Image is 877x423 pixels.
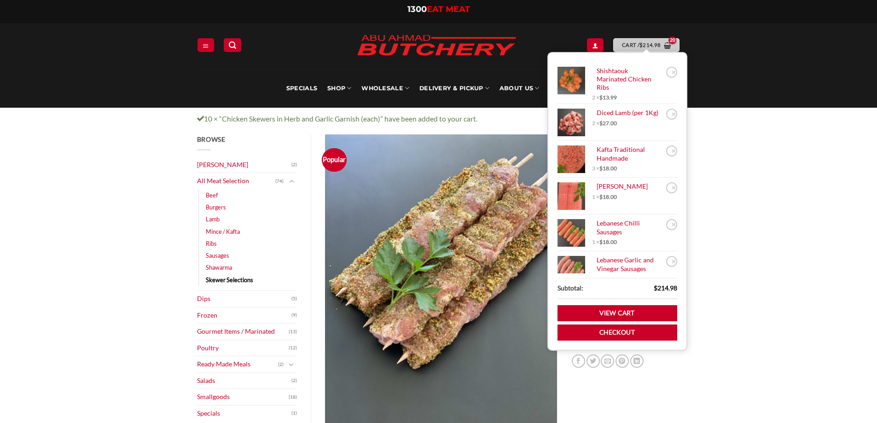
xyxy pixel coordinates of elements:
a: All Meat Selection [197,173,276,189]
a: Poultry [197,340,289,356]
a: Remove Kafta Traditional Handmade from cart [666,145,677,156]
a: Lebanese Chilli Sausages [592,219,663,236]
a: Gourmet Items / Marinated [197,324,289,340]
a: Skewer Selections [206,274,253,286]
span: (2) [291,158,297,172]
a: Remove Kibbeh Mince from cart [666,182,677,193]
a: Delivery & Pickup [419,69,489,108]
a: View cart [558,305,677,321]
a: [PERSON_NAME] [592,182,663,191]
span: $ [599,94,603,101]
a: Frozen [197,307,292,324]
span: 3 × [592,165,617,172]
a: Lebanese Garlic and Vinegar Sausages [592,256,663,273]
a: 1300EAT MEAT [407,4,470,14]
a: About Us [499,69,539,108]
button: Toggle [286,176,297,186]
a: Mince / Kafta [206,226,240,238]
a: Search [224,38,241,52]
a: Remove Shishtaouk Marinated Chicken Ribs from cart [666,67,677,78]
a: Share on Twitter [587,354,600,368]
span: Cart / [622,41,661,49]
span: 1 × [592,193,617,201]
a: Pin on Pinterest [616,354,629,368]
span: $ [639,41,643,49]
span: $ [599,193,603,200]
bdi: 214.98 [654,284,677,292]
a: Salads [197,373,292,389]
a: Burgers [206,201,226,213]
span: EAT MEAT [427,4,470,14]
button: Toggle [286,359,297,370]
a: View cart [613,38,680,52]
img: Abu Ahmad Butchery [349,29,524,64]
span: $ [599,165,603,172]
a: Share on Facebook [572,354,585,368]
a: [PERSON_NAME] [197,157,292,173]
a: Diced Lamb (per 1Kg) [592,109,663,117]
a: Login [587,38,604,52]
span: 2 × [592,94,617,101]
span: (2) [291,374,297,388]
a: Remove Diced Lamb (per 1Kg) from cart [666,109,677,120]
a: Kafta Traditional Handmade [592,145,663,162]
a: SHOP [327,69,351,108]
span: 1300 [407,4,427,14]
a: Wholesale [361,69,409,108]
div: 10 × “Chicken Skewers in Herb and Garlic Garnish (each)” have been added to your cart. [190,113,687,125]
bdi: 18.00 [599,165,617,172]
span: (2) [278,358,284,371]
a: Specials [286,69,317,108]
a: Specials [197,406,292,422]
bdi: 214.98 [639,42,661,48]
span: 1 × [592,238,617,246]
a: Lamb [206,213,220,225]
a: Sausages [206,249,229,261]
a: Smallgoods [197,389,289,405]
span: Browse [197,135,226,143]
span: (12) [289,341,297,355]
a: Beef [206,189,218,201]
a: Dips [197,291,292,307]
a: Menu [197,38,214,52]
a: Email to a Friend [601,354,614,368]
span: (18) [289,390,297,404]
a: Remove Lebanese Chilli Sausages from cart [666,219,677,230]
span: $ [599,120,603,127]
a: Shawarma [206,261,232,273]
span: $ [654,284,657,292]
strong: Subtotal: [558,283,583,294]
span: (5) [291,292,297,306]
bdi: 13.99 [599,94,617,101]
span: (74) [275,174,284,188]
bdi: 18.00 [599,238,617,245]
a: Remove Lebanese Garlic and Vinegar Sausages from cart [666,256,677,267]
span: (1) [291,406,297,420]
span: 2 × [592,120,617,127]
a: Share on LinkedIn [630,354,644,368]
span: (13) [289,325,297,339]
a: Ribs [206,238,217,249]
bdi: 27.00 [599,120,617,127]
bdi: 18.00 [599,193,617,200]
span: (9) [291,308,297,322]
span: $ [599,238,603,245]
a: Shishtaouk Marinated Chicken Ribs [592,67,663,92]
a: Checkout [558,324,677,341]
a: Ready Made Meals [197,356,279,372]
